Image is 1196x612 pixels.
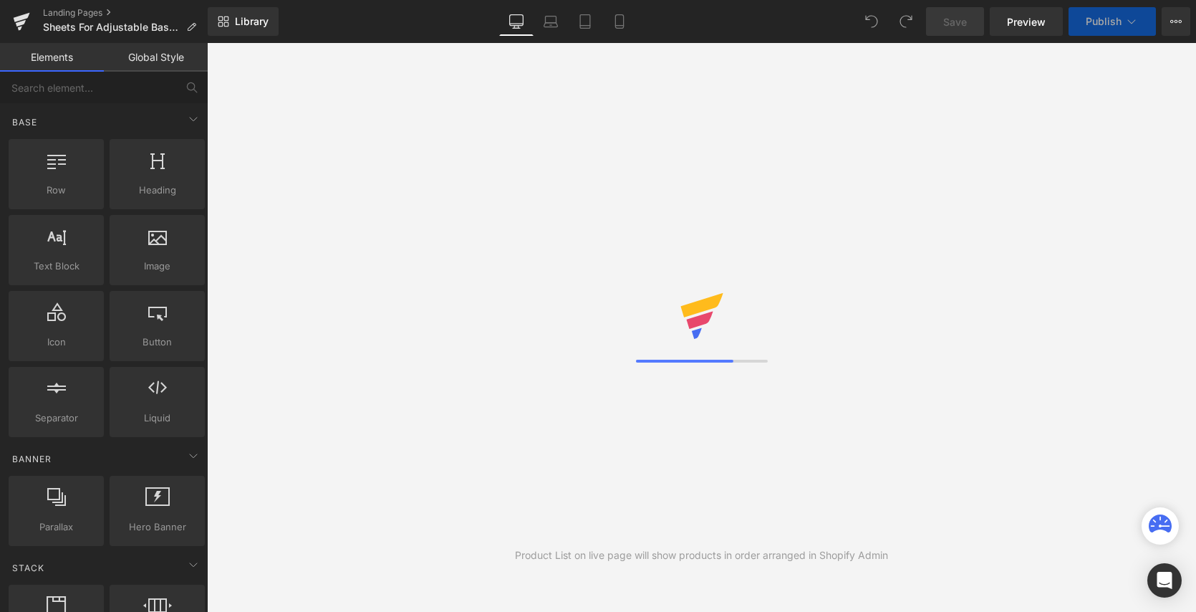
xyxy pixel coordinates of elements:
span: Row [13,183,100,198]
a: Tablet [568,7,602,36]
span: Banner [11,452,53,466]
span: Base [11,115,39,129]
span: Image [114,259,201,274]
span: Hero Banner [114,520,201,535]
span: Publish [1086,16,1122,27]
span: Separator [13,411,100,426]
button: Undo [857,7,886,36]
span: Icon [13,335,100,350]
div: Open Intercom Messenger [1147,563,1182,598]
span: Button [114,335,201,350]
div: Product List on live page will show products in order arranged in Shopify Admin [515,548,888,563]
span: Preview [1007,14,1046,29]
a: Preview [990,7,1063,36]
span: Save [943,14,967,29]
span: Stack [11,561,46,575]
a: Landing Pages [43,7,208,19]
button: Redo [892,7,920,36]
span: Sheets For Adjustable Base Beds [43,21,180,33]
a: New Library [208,7,279,36]
a: Desktop [499,7,534,36]
a: Global Style [104,43,208,72]
a: Mobile [602,7,637,36]
span: Heading [114,183,201,198]
span: Parallax [13,520,100,535]
span: Liquid [114,411,201,426]
a: Laptop [534,7,568,36]
span: Text Block [13,259,100,274]
button: More [1162,7,1190,36]
button: Publish [1069,7,1156,36]
span: Library [235,15,269,28]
